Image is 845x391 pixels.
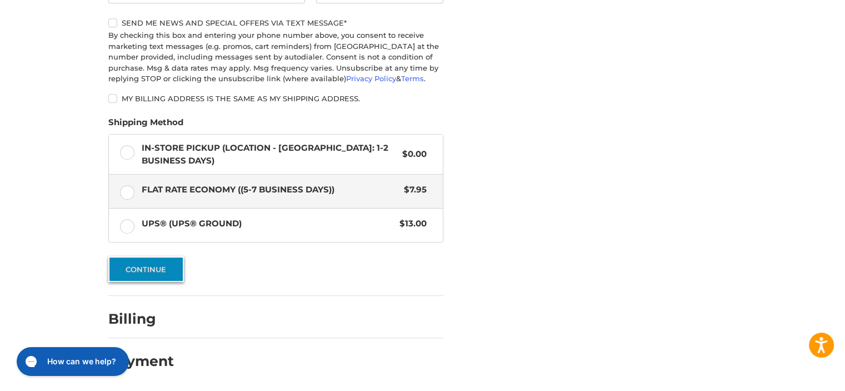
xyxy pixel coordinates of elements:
span: In-Store Pickup (Location - [GEOGRAPHIC_DATA]: 1-2 BUSINESS DAYS) [142,142,397,167]
span: Flat Rate Economy ((5-7 Business Days)) [142,184,399,196]
span: UPS® (UPS® Ground) [142,217,394,230]
label: Send me news and special offers via text message* [108,18,443,27]
div: By checking this box and entering your phone number above, you consent to receive marketing text ... [108,30,443,85]
legend: Shipping Method [108,116,183,134]
label: My billing address is the same as my shipping address. [108,94,443,103]
h2: Billing [108,310,173,328]
h2: Payment [108,353,174,370]
span: $0.00 [397,148,427,161]
a: Terms [401,74,424,83]
span: $7.95 [398,184,427,196]
a: Privacy Policy [346,74,396,83]
button: Continue [108,256,184,282]
span: $13.00 [394,217,427,230]
iframe: Gorgias live chat messenger [11,343,132,380]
